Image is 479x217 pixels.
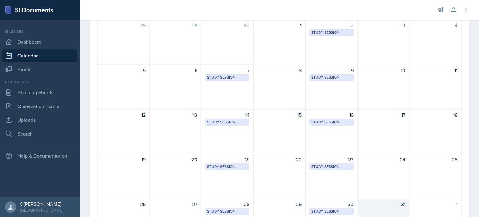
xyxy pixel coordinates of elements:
[309,22,354,29] div: 2
[205,111,249,119] div: 14
[20,201,62,207] div: S'[PERSON_NAME]
[205,200,249,208] div: 28
[257,22,302,29] div: 1
[361,67,406,74] div: 10
[2,127,77,140] a: Search
[413,67,457,74] div: 11
[2,150,77,162] div: Help & Documentation
[311,164,352,170] div: Study Session
[257,156,302,163] div: 22
[309,156,354,163] div: 23
[153,67,198,74] div: 6
[205,156,249,163] div: 21
[2,79,77,85] div: Documents
[2,63,77,76] a: Profile
[311,119,352,125] div: Study Session
[311,209,352,214] div: Study Session
[309,200,354,208] div: 30
[153,200,198,208] div: 27
[361,111,406,119] div: 17
[2,29,77,34] div: Si leader
[153,111,198,119] div: 13
[2,49,77,62] a: Calendar
[205,22,249,29] div: 30
[153,156,198,163] div: 20
[207,209,248,214] div: Study Session
[101,22,146,29] div: 28
[2,86,77,99] a: Planning Sheets
[311,75,352,80] div: Study Session
[101,111,146,119] div: 12
[361,22,406,29] div: 3
[205,67,249,74] div: 7
[101,156,146,163] div: 19
[413,22,457,29] div: 4
[361,200,406,208] div: 31
[2,100,77,112] a: Observation Forms
[361,156,406,163] div: 24
[311,30,352,35] div: Study Session
[207,164,248,170] div: Study Session
[413,156,457,163] div: 25
[20,207,62,213] div: [GEOGRAPHIC_DATA]
[2,114,77,126] a: Uploads
[257,200,302,208] div: 29
[101,67,146,74] div: 5
[2,36,77,48] a: Dashboard
[153,22,198,29] div: 29
[309,67,354,74] div: 9
[413,200,457,208] div: 1
[101,200,146,208] div: 26
[257,67,302,74] div: 8
[309,111,354,119] div: 16
[207,119,248,125] div: Study Session
[413,111,457,119] div: 18
[257,111,302,119] div: 15
[207,75,248,80] div: Study Session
